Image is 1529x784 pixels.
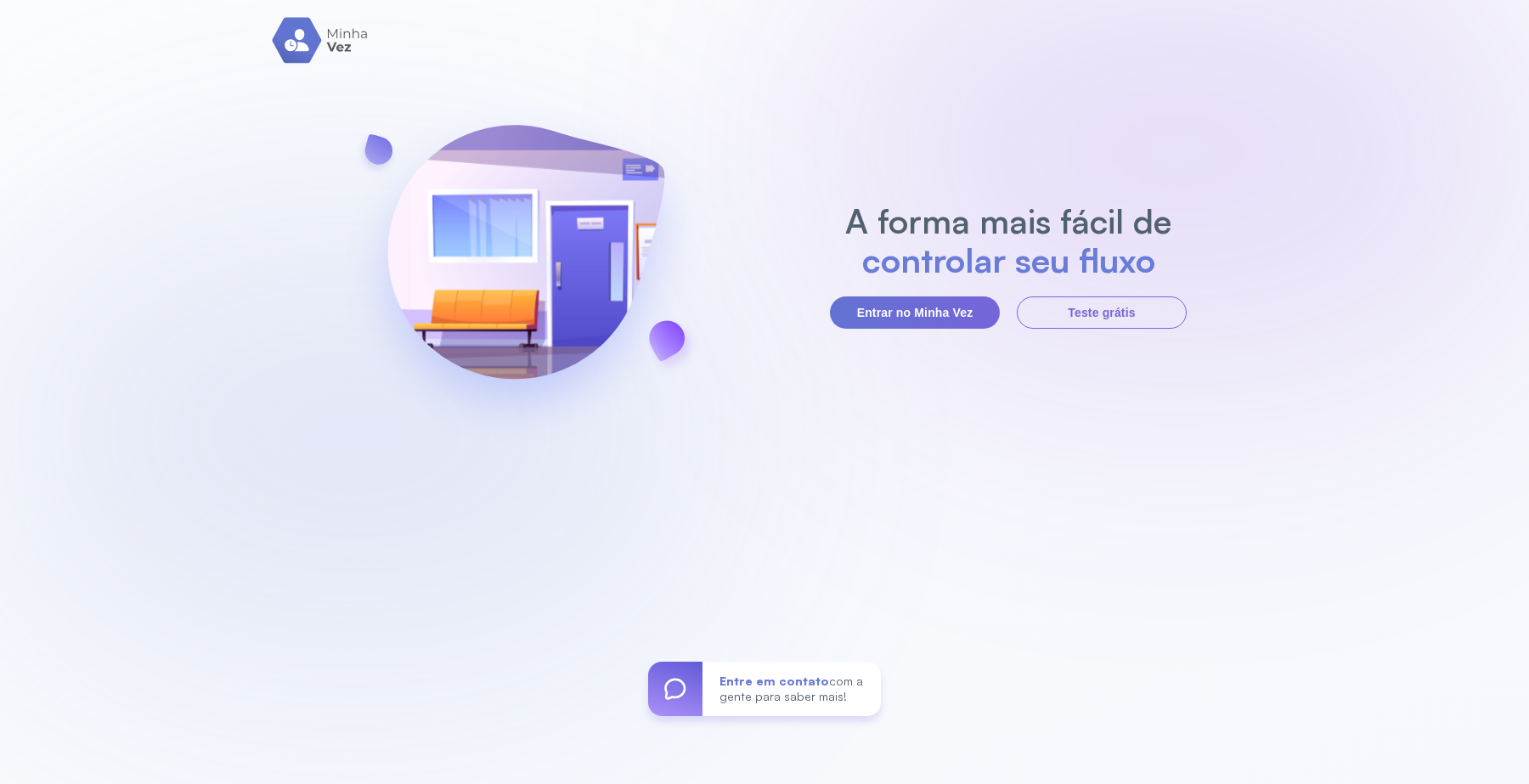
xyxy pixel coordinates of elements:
img: banner-login.svg [342,80,709,449]
h2: A forma mais fácil de [837,201,1181,240]
h2: controlar seu fluxo [837,240,1181,279]
button: Entrar no Minha Vez [830,296,1000,329]
button: Teste grátis [1017,296,1187,329]
div: com a gente para saber mais! [702,662,881,716]
span: Entre em contato [719,674,829,688]
img: logo.svg [272,17,370,64]
a: Entre em contatocom a gente para saber mais! [648,662,881,716]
